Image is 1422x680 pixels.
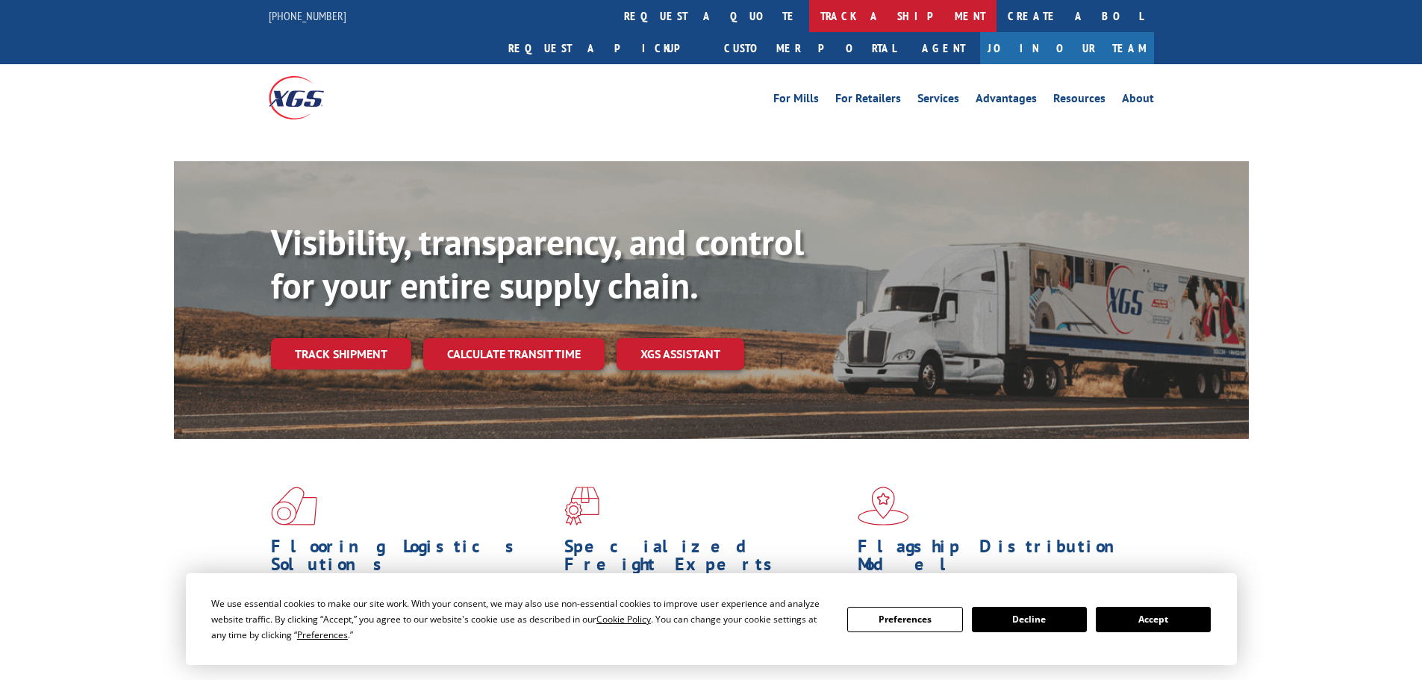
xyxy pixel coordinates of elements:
[564,487,599,525] img: xgs-icon-focused-on-flooring-red
[423,338,605,370] a: Calculate transit time
[497,32,713,64] a: Request a pickup
[835,93,901,109] a: For Retailers
[617,338,744,370] a: XGS ASSISTANT
[1053,93,1106,109] a: Resources
[271,338,411,369] a: Track shipment
[976,93,1037,109] a: Advantages
[773,93,819,109] a: For Mills
[211,596,829,643] div: We use essential cookies to make our site work. With your consent, we may also use non-essential ...
[271,219,804,308] b: Visibility, transparency, and control for your entire supply chain.
[269,8,346,23] a: [PHONE_NUMBER]
[713,32,907,64] a: Customer Portal
[972,607,1087,632] button: Decline
[1122,93,1154,109] a: About
[271,537,553,581] h1: Flooring Logistics Solutions
[186,573,1237,665] div: Cookie Consent Prompt
[596,613,651,626] span: Cookie Policy
[847,607,962,632] button: Preferences
[858,537,1140,581] h1: Flagship Distribution Model
[1096,607,1211,632] button: Accept
[980,32,1154,64] a: Join Our Team
[297,628,348,641] span: Preferences
[564,537,846,581] h1: Specialized Freight Experts
[917,93,959,109] a: Services
[907,32,980,64] a: Agent
[858,487,909,525] img: xgs-icon-flagship-distribution-model-red
[271,487,317,525] img: xgs-icon-total-supply-chain-intelligence-red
